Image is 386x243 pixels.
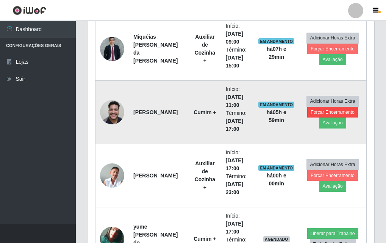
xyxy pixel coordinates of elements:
button: Avaliação [319,181,346,191]
img: CoreUI Logo [13,6,46,15]
li: Início: [226,149,250,172]
strong: há 07 h e 29 min [267,46,286,60]
button: Forçar Encerramento [307,170,358,181]
span: EM ANDAMENTO [258,38,294,44]
button: Avaliação [319,54,346,65]
button: Adicionar Horas Extra [306,159,358,170]
button: Adicionar Horas Extra [306,96,358,107]
button: Avaliação [319,118,346,128]
li: Término: [226,172,250,196]
time: [DATE] 11:00 [226,94,243,108]
time: [DATE] 09:00 [226,31,243,45]
li: Início: [226,22,250,46]
span: AGENDADO [263,236,290,242]
button: Liberar para Trabalho [307,228,358,239]
span: EM ANDAMENTO [258,165,294,171]
button: Forçar Encerramento [307,107,358,118]
img: 1698100436346.jpeg [100,163,124,188]
strong: Auxiliar de Cozinha + [195,34,215,64]
strong: [PERSON_NAME] [133,109,178,115]
button: Adicionar Horas Extra [306,33,358,43]
time: [DATE] 17:00 [226,221,243,235]
img: 1718840561101.jpeg [100,37,124,61]
li: Início: [226,212,250,236]
li: Término: [226,109,250,133]
li: Início: [226,85,250,109]
time: [DATE] 17:00 [226,157,243,171]
strong: Auxiliar de Cozinha + [195,160,215,190]
strong: há 05 h e 59 min [267,109,286,123]
span: EM ANDAMENTO [258,102,294,108]
strong: Miquéias [PERSON_NAME] da [PERSON_NAME] [133,34,178,64]
button: Forçar Encerramento [307,44,358,54]
strong: há 00 h e 00 min [267,172,286,187]
strong: [PERSON_NAME] [133,172,178,179]
li: Término: [226,46,250,70]
time: [DATE] 17:00 [226,118,243,132]
time: [DATE] 15:00 [226,55,243,69]
img: 1750720776565.jpeg [100,96,124,128]
strong: Cumim + [194,109,216,115]
strong: Cumim + [194,236,216,242]
time: [DATE] 23:00 [226,181,243,195]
